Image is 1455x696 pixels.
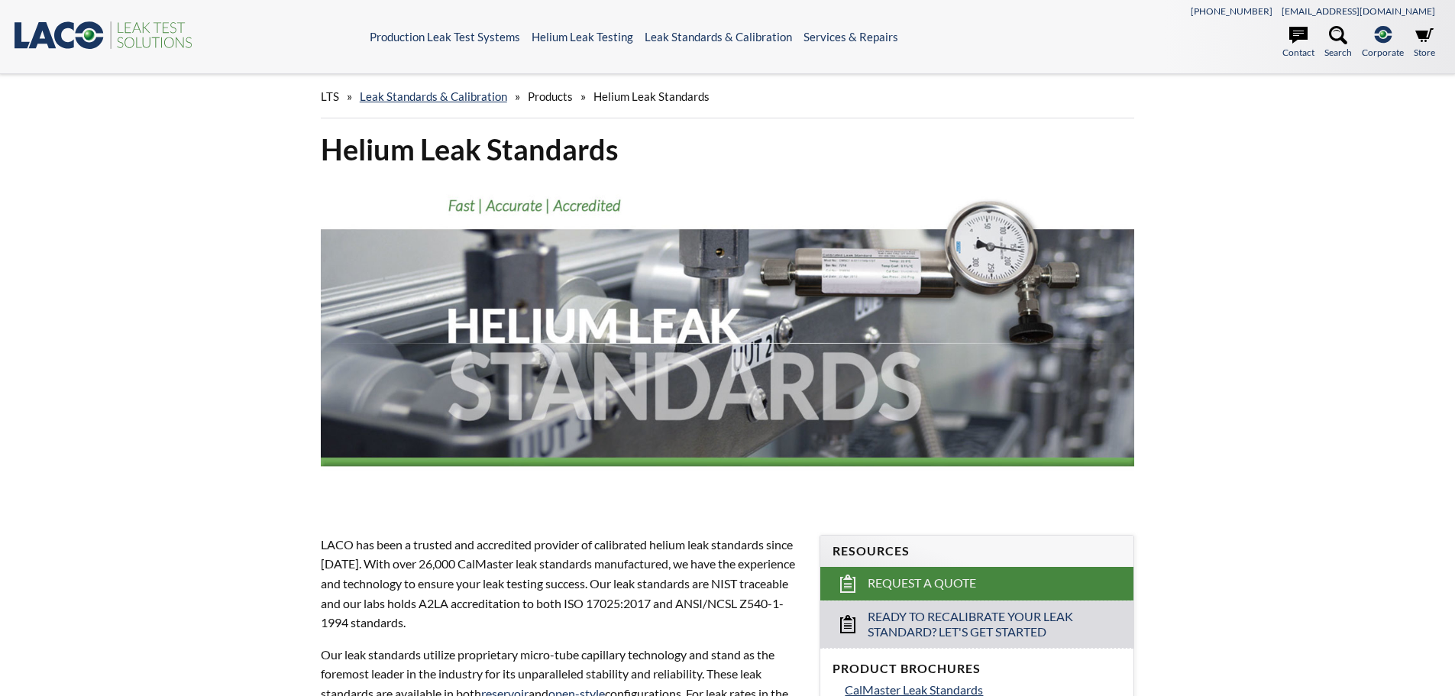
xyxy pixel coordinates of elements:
[1191,5,1272,17] a: [PHONE_NUMBER]
[528,89,573,103] span: Products
[1324,26,1352,60] a: Search
[803,30,898,44] a: Services & Repairs
[833,661,1121,677] h4: Product Brochures
[1362,45,1404,60] span: Corporate
[321,89,339,103] span: LTS
[833,543,1121,559] h4: Resources
[868,575,976,591] span: Request a Quote
[645,30,792,44] a: Leak Standards & Calibration
[820,601,1133,649] a: Ready to Recalibrate Your Leak Standard? Let's Get Started
[321,131,1135,168] h1: Helium Leak Standards
[532,30,633,44] a: Helium Leak Testing
[1282,5,1435,17] a: [EMAIL_ADDRESS][DOMAIN_NAME]
[1282,26,1314,60] a: Contact
[868,609,1088,641] span: Ready to Recalibrate Your Leak Standard? Let's Get Started
[593,89,710,103] span: Helium Leak Standards
[321,75,1135,118] div: » » »
[321,535,802,633] p: LACO has been a trusted and accredited provider of calibrated helium leak standards since [DATE]....
[1414,26,1435,60] a: Store
[370,30,520,44] a: Production Leak Test Systems
[360,89,507,103] a: Leak Standards & Calibration
[321,180,1135,506] img: Helium Leak Standards header
[820,567,1133,601] a: Request a Quote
